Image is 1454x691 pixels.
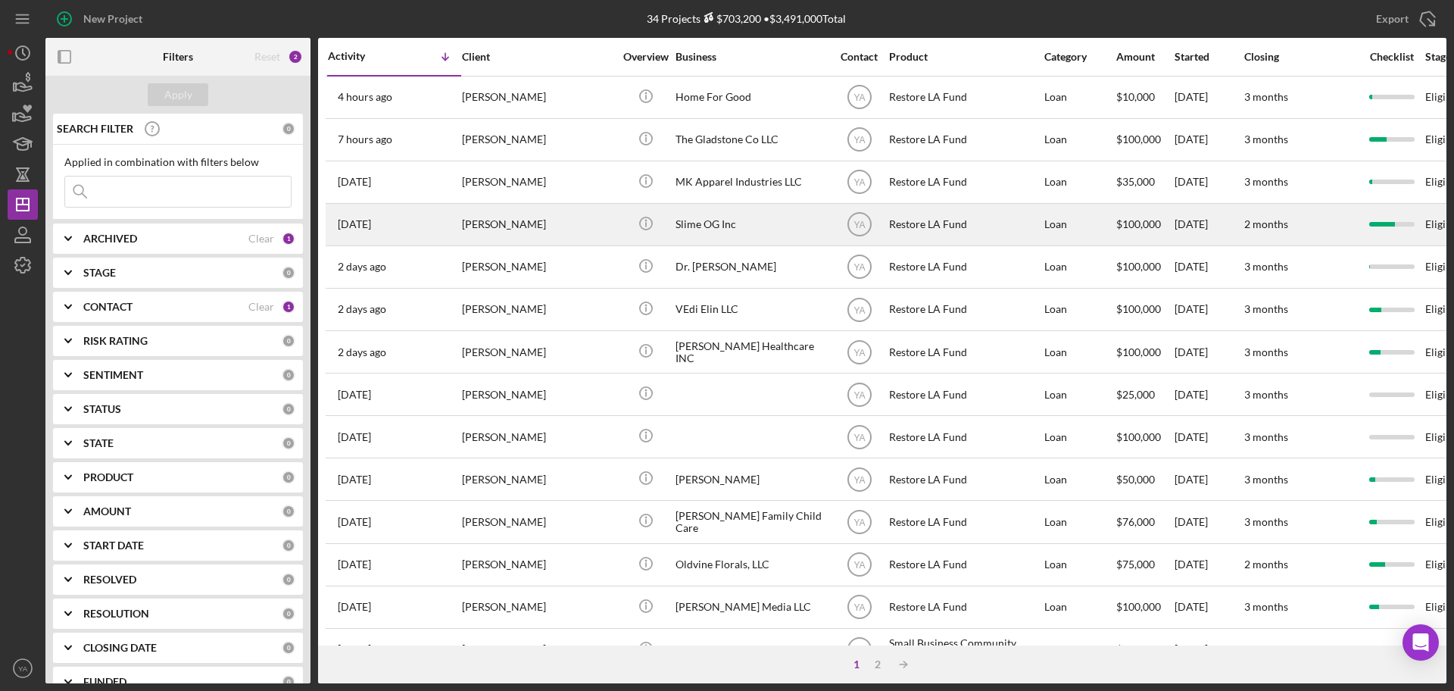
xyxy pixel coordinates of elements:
[83,676,126,688] b: FUNDED
[889,77,1041,117] div: Restore LA Fund
[853,602,865,613] text: YA
[676,162,827,202] div: MK Apparel Industries LLC
[1116,302,1161,315] span: $100,000
[338,261,386,273] time: 2025-10-06 23:23
[163,51,193,63] b: Filters
[8,653,38,683] button: YA
[853,474,865,485] text: YA
[700,12,761,25] div: $703,200
[853,389,865,400] text: YA
[83,539,144,552] b: START DATE
[83,403,121,415] b: STATUS
[462,502,613,542] div: [PERSON_NAME]
[1244,302,1288,315] time: 3 months
[889,417,1041,457] div: Restore LA Fund
[1116,51,1173,63] div: Amount
[867,658,888,671] div: 2
[1244,643,1284,655] time: 1 month
[1244,558,1288,571] time: 2 months
[889,247,1041,287] div: Restore LA Fund
[676,289,827,330] div: VEdi Elin LLC
[1044,417,1115,457] div: Loan
[617,51,674,63] div: Overview
[282,471,295,484] div: 0
[1116,643,1155,655] span: $15,000
[846,658,867,671] div: 1
[831,51,888,63] div: Contact
[1175,587,1243,627] div: [DATE]
[1244,388,1288,401] time: 3 months
[1116,90,1155,103] span: $10,000
[1175,120,1243,160] div: [DATE]
[64,156,292,168] div: Applied in combination with filters below
[853,432,865,442] text: YA
[462,587,613,627] div: [PERSON_NAME]
[853,645,865,655] text: YA
[1175,77,1243,117] div: [DATE]
[83,608,149,620] b: RESOLUTION
[282,122,295,136] div: 0
[282,641,295,655] div: 0
[18,664,28,673] text: YA
[338,133,392,145] time: 2025-10-08 15:27
[1116,388,1155,401] span: $25,000
[83,335,148,347] b: RISK RATING
[1244,260,1288,273] time: 3 months
[889,374,1041,414] div: Restore LA Fund
[462,162,613,202] div: [PERSON_NAME]
[1116,473,1155,486] span: $50,000
[889,502,1041,542] div: Restore LA Fund
[338,176,371,188] time: 2025-10-07 20:59
[1244,217,1288,230] time: 2 months
[282,368,295,382] div: 0
[338,601,371,613] time: 2025-10-03 16:55
[1116,260,1161,273] span: $100,000
[676,247,827,287] div: Dr. [PERSON_NAME]
[1175,332,1243,372] div: [DATE]
[282,539,295,552] div: 0
[338,558,371,571] time: 2025-10-03 21:58
[889,545,1041,585] div: Restore LA Fund
[282,402,295,416] div: 0
[676,77,827,117] div: Home For Good
[1116,430,1161,443] span: $100,000
[1175,205,1243,245] div: [DATE]
[83,471,133,483] b: PRODUCT
[248,301,274,313] div: Clear
[83,233,137,245] b: ARCHIVED
[853,560,865,571] text: YA
[1175,630,1243,670] div: [DATE]
[462,51,613,63] div: Client
[1244,430,1288,443] time: 3 months
[462,630,613,670] div: [PERSON_NAME]
[1044,332,1115,372] div: Loan
[1175,162,1243,202] div: [DATE]
[1175,417,1243,457] div: [DATE]
[853,220,865,230] text: YA
[1244,600,1288,613] time: 3 months
[83,574,136,586] b: RESOLVED
[338,346,386,358] time: 2025-10-06 16:03
[254,51,280,63] div: Reset
[83,505,131,517] b: AMOUNT
[338,303,386,315] time: 2025-10-06 20:09
[853,177,865,188] text: YA
[1044,205,1115,245] div: Loan
[1244,133,1288,145] time: 3 months
[462,247,613,287] div: [PERSON_NAME]
[889,205,1041,245] div: Restore LA Fund
[1116,600,1161,613] span: $100,000
[462,120,613,160] div: [PERSON_NAME]
[83,301,133,313] b: CONTACT
[83,369,143,381] b: SENTIMENT
[889,332,1041,372] div: Restore LA Fund
[164,83,192,106] div: Apply
[462,289,613,330] div: [PERSON_NAME]
[338,389,371,401] time: 2025-10-05 20:21
[462,205,613,245] div: [PERSON_NAME]
[83,437,114,449] b: STATE
[889,459,1041,499] div: Restore LA Fund
[1044,289,1115,330] div: Loan
[83,267,116,279] b: STAGE
[282,334,295,348] div: 0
